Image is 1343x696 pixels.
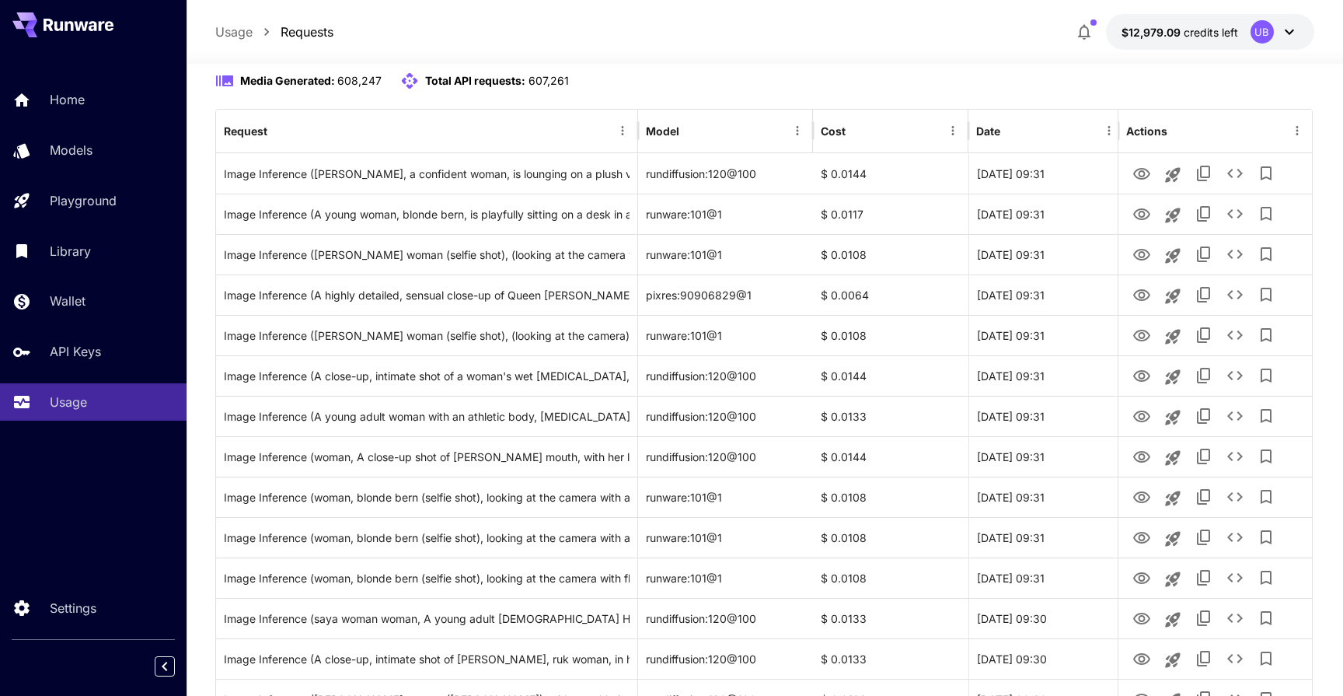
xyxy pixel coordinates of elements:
[1188,603,1219,634] button: Copy TaskUUID
[1157,523,1188,554] button: Launch in playground
[50,342,101,361] p: API Keys
[638,234,813,275] div: runware:101@1
[1157,281,1188,312] button: Launch in playground
[968,436,1124,477] div: 29 Sep, 2025 09:31
[224,356,630,396] div: Click to copy prompt
[1126,521,1157,553] button: View
[1188,279,1219,310] button: Copy TaskUUID
[1157,442,1188,474] button: Launch in playground
[1219,441,1251,472] button: See details
[224,124,267,138] div: Request
[1126,602,1157,634] button: View
[1219,320,1251,351] button: See details
[1219,481,1251,512] button: See details
[1188,320,1219,351] button: Copy TaskUUID
[638,598,813,638] div: rundiffusion:120@100
[968,517,1124,558] div: 29 Sep, 2025 09:31
[1251,279,1282,310] button: Add to library
[968,275,1124,315] div: 29 Sep, 2025 09:31
[1106,14,1314,50] button: $12,979.08986UB
[813,598,968,638] div: $ 0.0133
[968,396,1124,436] div: 29 Sep, 2025 09:31
[1219,400,1251,432] button: See details
[50,141,92,159] p: Models
[638,153,813,194] div: rundiffusion:120@100
[638,396,813,436] div: rundiffusion:120@100
[813,638,968,679] div: $ 0.0133
[1098,120,1120,142] button: Menu
[1126,238,1157,270] button: View
[224,639,630,679] div: Click to copy prompt
[1219,239,1251,270] button: See details
[1219,562,1251,593] button: See details
[1157,483,1188,514] button: Launch in playground
[638,638,813,679] div: rundiffusion:120@100
[612,120,633,142] button: Menu
[50,242,91,261] p: Library
[1251,320,1282,351] button: Add to library
[1157,200,1188,231] button: Launch in playground
[681,120,703,142] button: Sort
[813,436,968,477] div: $ 0.0144
[968,638,1124,679] div: 29 Sep, 2025 09:30
[813,477,968,517] div: $ 0.0108
[224,316,630,355] div: Click to copy prompt
[942,120,964,142] button: Menu
[1219,643,1251,674] button: See details
[968,598,1124,638] div: 29 Sep, 2025 09:30
[1251,562,1282,593] button: Add to library
[1219,198,1251,229] button: See details
[1188,400,1219,432] button: Copy TaskUUID
[638,558,813,598] div: runware:101@1
[281,23,333,41] a: Requests
[1157,402,1188,433] button: Launch in playground
[1251,360,1282,391] button: Add to library
[1188,643,1219,674] button: Copy TaskUUID
[638,477,813,517] div: runware:101@1
[1121,26,1184,39] span: $12,979.09
[425,74,525,87] span: Total API requests:
[224,397,630,436] div: Click to copy prompt
[224,235,630,275] div: Click to copy prompt
[813,194,968,234] div: $ 0.0117
[1126,481,1157,512] button: View
[215,23,333,41] nav: breadcrumb
[813,234,968,275] div: $ 0.0108
[1219,279,1251,310] button: See details
[1121,24,1238,40] div: $12,979.08986
[813,355,968,396] div: $ 0.0144
[50,191,117,210] p: Playground
[1126,157,1157,189] button: View
[638,436,813,477] div: rundiffusion:120@100
[1251,400,1282,432] button: Add to library
[968,194,1124,234] div: 29 Sep, 2025 09:31
[240,74,335,87] span: Media Generated:
[968,477,1124,517] div: 29 Sep, 2025 09:31
[50,599,96,617] p: Settings
[847,120,869,142] button: Sort
[813,517,968,558] div: $ 0.0108
[1188,441,1219,472] button: Copy TaskUUID
[813,396,968,436] div: $ 0.0133
[1157,240,1188,271] button: Launch in playground
[1126,440,1157,472] button: View
[787,120,808,142] button: Menu
[224,518,630,558] div: Click to copy prompt
[813,558,968,598] div: $ 0.0108
[1157,321,1188,352] button: Launch in playground
[224,275,630,315] div: Click to copy prompt
[638,194,813,234] div: runware:101@1
[50,90,85,109] p: Home
[1251,603,1282,634] button: Add to library
[821,124,846,138] div: Cost
[50,393,87,411] p: Usage
[813,153,968,194] div: $ 0.0144
[1188,239,1219,270] button: Copy TaskUUID
[1219,603,1251,634] button: See details
[1251,441,1282,472] button: Add to library
[224,437,630,477] div: Click to copy prompt
[1126,642,1157,674] button: View
[638,275,813,315] div: pixres:90906829@1
[1002,120,1024,142] button: Sort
